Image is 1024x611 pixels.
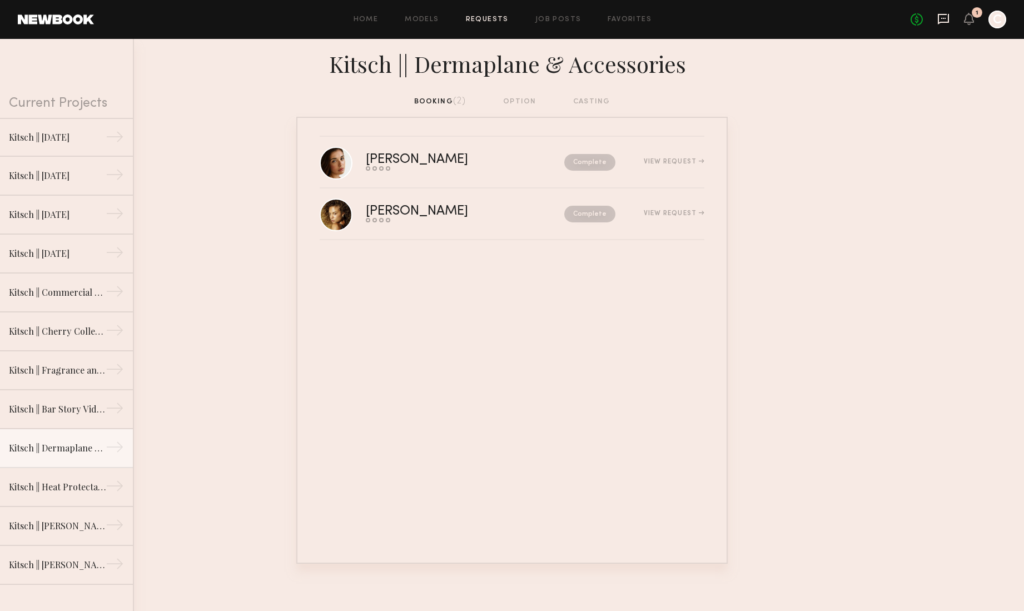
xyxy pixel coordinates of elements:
[354,16,379,23] a: Home
[320,137,704,188] a: [PERSON_NAME]CompleteView Request
[9,325,106,338] div: Kitsch || Cherry Collection
[320,188,704,240] a: [PERSON_NAME]CompleteView Request
[976,10,978,16] div: 1
[366,205,516,218] div: [PERSON_NAME]
[296,48,728,78] div: Kitsch || Dermaplane & Accessories
[106,555,124,577] div: →
[106,244,124,266] div: →
[9,441,106,455] div: Kitsch || Dermaplane & Accessories
[9,131,106,144] div: Kitsch || [DATE]
[564,206,615,222] nb-request-status: Complete
[9,558,106,572] div: Kitsch || [PERSON_NAME]
[106,205,124,227] div: →
[106,166,124,188] div: →
[106,282,124,305] div: →
[9,286,106,299] div: Kitsch || Commercial Shoot
[106,438,124,460] div: →
[9,480,106,494] div: Kitsch || Heat Protectant and Hair Accessories
[9,247,106,260] div: Kitsch || [DATE]
[366,153,516,166] div: [PERSON_NAME]
[9,403,106,416] div: Kitsch || Bar Story Video Shoot
[106,516,124,538] div: →
[644,210,704,217] div: View Request
[564,154,615,171] nb-request-status: Complete
[535,16,581,23] a: Job Posts
[466,16,509,23] a: Requests
[405,16,439,23] a: Models
[9,364,106,377] div: Kitsch || Fragrance and Garden Bouquet Photo
[9,208,106,221] div: Kitsch || [DATE]
[106,321,124,344] div: →
[988,11,1006,28] a: C
[9,169,106,182] div: Kitsch || [DATE]
[106,477,124,499] div: →
[608,16,652,23] a: Favorites
[106,399,124,421] div: →
[9,519,106,533] div: Kitsch || [PERSON_NAME] & [PERSON_NAME]
[644,158,704,165] div: View Request
[106,360,124,383] div: →
[106,128,124,150] div: →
